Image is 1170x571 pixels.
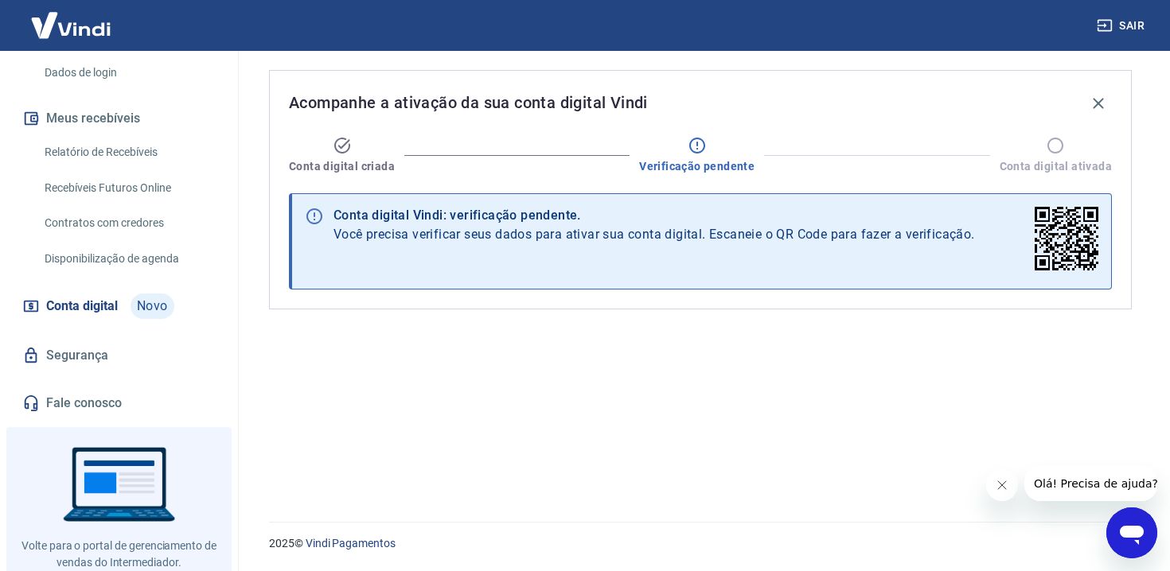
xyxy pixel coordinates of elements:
[269,535,1132,552] p: 2025 ©
[19,287,219,325] a: Conta digitalNovo
[10,11,134,24] span: Olá! Precisa de ajuda?
[19,386,219,421] a: Fale conosco
[1000,158,1112,174] span: Conta digital ativada
[1106,507,1157,558] iframe: Botão para abrir a janela de mensagens
[1094,11,1151,41] button: Sair
[333,206,975,225] div: Conta digital Vindi: verificação pendente.
[289,158,395,174] span: Conta digital criada
[38,243,219,275] a: Disponibilização de agenda
[38,207,219,239] a: Contratos com credores
[38,136,219,169] a: Relatório de Recebíveis
[19,1,123,49] img: Vindi
[38,56,219,89] a: Dados de login
[46,295,118,317] span: Conta digital
[19,338,219,373] a: Segurança
[986,469,1018,501] iframe: Fechar mensagem
[289,90,648,115] span: Acompanhe a ativação da sua conta digital Vindi
[333,225,975,244] span: Você precisa verificar seus dados para ativar sua conta digital. Escaneie o QR Code para fazer a ...
[639,158,755,174] span: Verificação pendente
[38,172,219,204] a: Recebíveis Futuros Online
[306,537,396,550] a: Vindi Pagamentos
[1024,466,1157,501] iframe: Mensagem da empresa
[131,293,174,319] span: Novo
[19,101,219,136] button: Meus recebíveis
